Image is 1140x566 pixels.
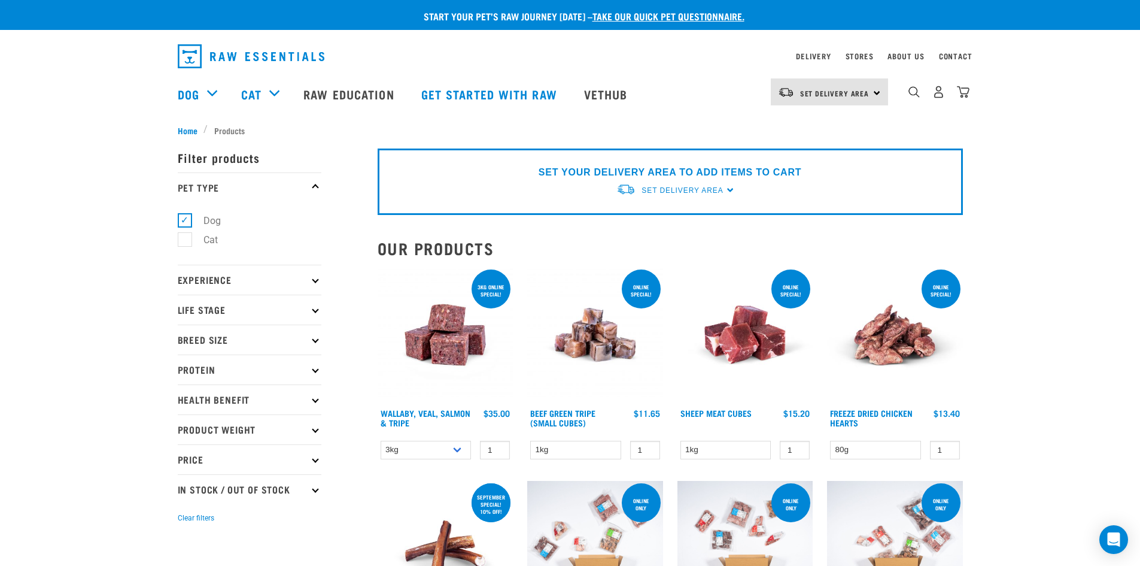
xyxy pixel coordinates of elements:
h2: Our Products [378,239,963,258]
div: September special! 10% off! [472,488,510,520]
p: Filter products [178,143,321,172]
p: Experience [178,265,321,295]
a: Cat [241,85,262,103]
img: user.png [932,86,945,98]
a: Wallaby, Veal, Salmon & Tripe [381,411,470,425]
div: Online Only [922,492,960,517]
p: Health Benefit [178,385,321,414]
div: Open Intercom Messenger [1099,525,1128,554]
a: Beef Green Tripe (Small Cubes) [530,411,595,425]
img: FD Chicken Hearts [827,267,963,403]
p: SET YOUR DELIVERY AREA TO ADD ITEMS TO CART [539,165,801,180]
label: Cat [184,232,223,247]
button: Clear filters [178,513,214,523]
p: Breed Size [178,325,321,355]
img: van-moving.png [616,183,636,196]
img: van-moving.png [778,87,794,98]
input: 1 [630,441,660,459]
div: $11.65 [634,408,660,418]
div: ONLINE SPECIAL! [922,278,960,303]
div: ONLINE SPECIAL! [771,278,810,303]
a: Home [178,124,204,137]
a: take our quick pet questionnaire. [592,13,744,19]
p: Product Weight [178,414,321,444]
p: Life Stage [178,295,321,325]
a: Freeze Dried Chicken Hearts [830,411,913,425]
a: About Us [887,54,924,58]
label: Dog [184,213,226,228]
a: Get started with Raw [409,70,572,118]
img: home-icon-1@2x.png [908,86,920,98]
img: Raw Essentials Logo [178,44,324,68]
p: In Stock / Out Of Stock [178,474,321,504]
span: Home [178,124,197,137]
a: Dog [178,85,199,103]
nav: breadcrumbs [178,124,963,137]
a: Contact [939,54,972,58]
div: Online Only [771,492,810,517]
img: Wallaby Veal Salmon Tripe 1642 [378,267,513,403]
img: Beef Tripe Bites 1634 [527,267,663,403]
div: $35.00 [484,408,510,418]
input: 1 [480,441,510,459]
span: Set Delivery Area [800,91,870,95]
img: Sheep Meat [677,267,813,403]
p: Protein [178,355,321,385]
img: home-icon@2x.png [957,86,969,98]
a: Vethub [572,70,643,118]
span: Set Delivery Area [642,186,723,195]
div: 3kg online special! [472,278,510,303]
p: Price [178,444,321,474]
input: 1 [930,441,960,459]
a: Sheep Meat Cubes [680,411,752,415]
p: Pet Type [178,172,321,202]
a: Delivery [796,54,831,58]
a: Stores [846,54,874,58]
div: ONLINE SPECIAL! [622,278,661,303]
div: $13.40 [934,408,960,418]
a: Raw Education [291,70,409,118]
input: 1 [780,441,810,459]
nav: dropdown navigation [168,40,972,73]
div: Online Only [622,492,661,517]
div: $15.20 [783,408,810,418]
